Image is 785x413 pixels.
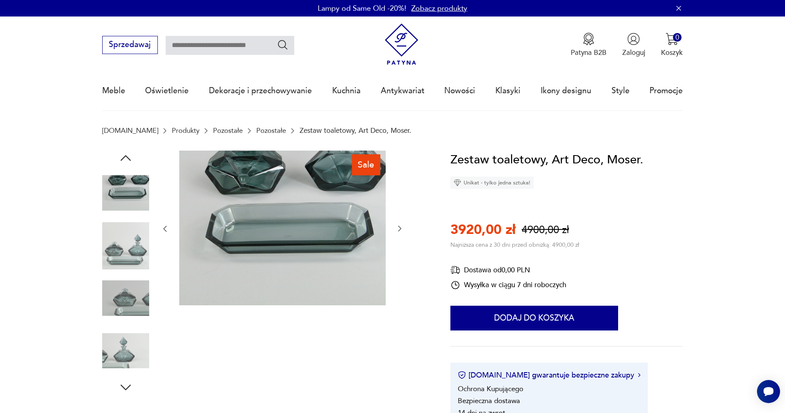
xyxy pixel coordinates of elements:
[318,3,406,14] p: Lampy od Same Old -20%!
[411,3,467,14] a: Zobacz produkty
[209,72,312,110] a: Dekoracje i przechowywanie
[352,154,380,175] div: Sale
[622,33,645,57] button: Zaloguj
[256,127,286,135] a: Pozostałe
[213,127,243,135] a: Pozostałe
[638,373,640,377] img: Ikona strzałki w prawo
[381,24,422,65] img: Patyna - sklep z meblami i dekoracjami vintage
[450,265,566,275] div: Dostawa od 0,00 PLN
[541,72,591,110] a: Ikony designu
[102,170,149,217] img: Zdjęcie produktu Zestaw toaletowy, Art Deco, Moser.
[757,380,780,403] iframe: Smartsupp widget button
[102,275,149,322] img: Zdjęcie produktu Zestaw toaletowy, Art Deco, Moser.
[458,396,520,406] li: Bezpieczna dostawa
[622,48,645,57] p: Zaloguj
[277,39,289,51] button: Szukaj
[102,36,158,54] button: Sprzedawaj
[102,327,149,374] img: Zdjęcie produktu Zestaw toaletowy, Art Deco, Moser.
[627,33,640,45] img: Ikonka użytkownika
[450,306,618,330] button: Dodaj do koszyka
[673,33,682,42] div: 0
[571,33,607,57] a: Ikona medaluPatyna B2B
[179,151,386,306] img: Zdjęcie produktu Zestaw toaletowy, Art Deco, Moser.
[102,42,158,49] a: Sprzedawaj
[454,179,461,186] img: Ikona diamentu
[450,241,579,249] p: Najniższa cena z 30 dni przed obniżką: 4900,00 zł
[381,72,424,110] a: Antykwariat
[102,127,158,135] a: [DOMAIN_NAME]
[444,72,475,110] a: Nowości
[458,370,640,380] button: [DOMAIN_NAME] gwarantuje bezpieczne zakupy
[145,72,189,110] a: Oświetlenie
[450,177,534,189] div: Unikat - tylko jedna sztuka!
[661,33,683,57] button: 0Koszyk
[661,48,683,57] p: Koszyk
[571,33,607,57] button: Patyna B2B
[582,33,595,45] img: Ikona medalu
[172,127,199,135] a: Produkty
[571,48,607,57] p: Patyna B2B
[649,72,683,110] a: Promocje
[102,222,149,269] img: Zdjęcie produktu Zestaw toaletowy, Art Deco, Moser.
[495,72,520,110] a: Klasyki
[612,72,630,110] a: Style
[102,72,125,110] a: Meble
[450,221,516,239] p: 3920,00 zł
[332,72,361,110] a: Kuchnia
[300,127,411,135] p: Zestaw toaletowy, Art Deco, Moser.
[450,280,566,290] div: Wysyłka w ciągu 7 dni roboczych
[665,33,678,45] img: Ikona koszyka
[450,265,460,275] img: Ikona dostawy
[522,223,569,237] p: 4900,00 zł
[458,384,523,394] li: Ochrona Kupującego
[450,151,643,170] h1: Zestaw toaletowy, Art Deco, Moser.
[458,371,466,379] img: Ikona certyfikatu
